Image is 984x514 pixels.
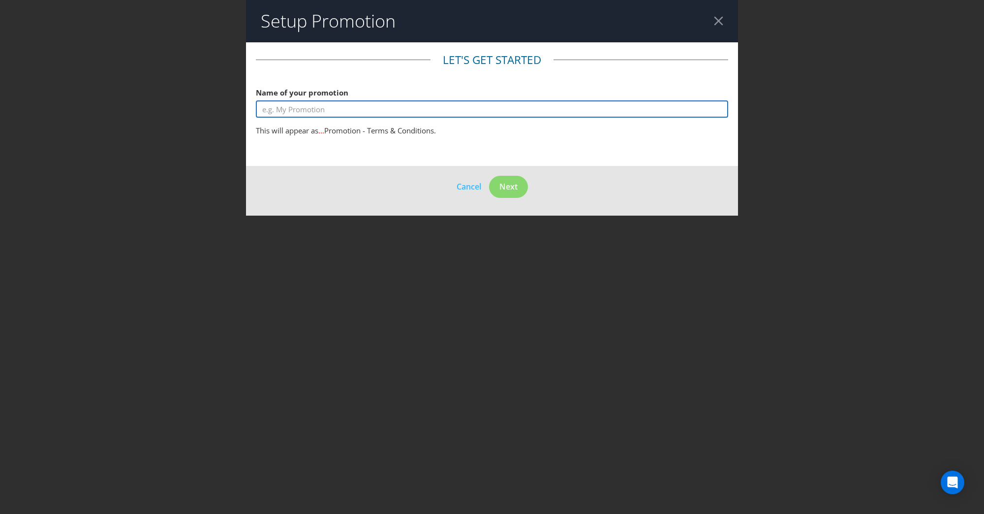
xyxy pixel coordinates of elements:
[324,126,436,135] span: Promotion - Terms & Conditions.
[457,181,481,192] span: Cancel
[256,100,728,118] input: e.g. My Promotion
[456,180,482,193] button: Cancel
[318,126,324,135] span: ...
[256,126,318,135] span: This will appear as
[489,176,528,198] button: Next
[261,11,396,31] h2: Setup Promotion
[256,88,348,97] span: Name of your promotion
[499,181,518,192] span: Next
[430,52,553,68] legend: Let's get started
[941,471,964,494] div: Open Intercom Messenger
